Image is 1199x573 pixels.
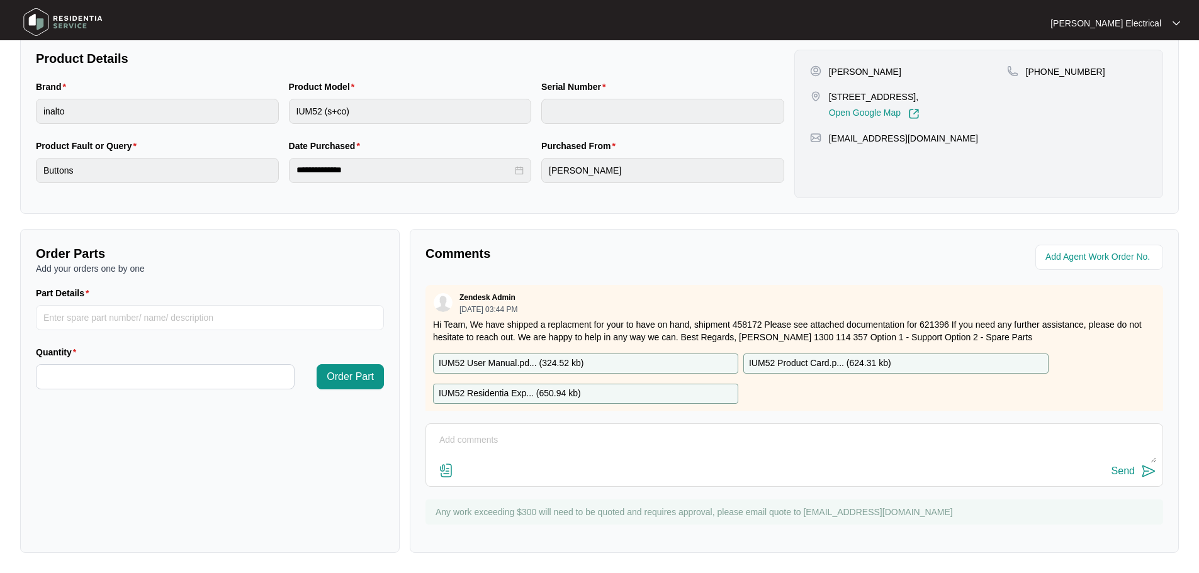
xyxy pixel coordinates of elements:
[1112,465,1135,477] div: Send
[36,287,94,299] label: Part Details
[749,357,891,370] p: IUM52 Product Card.p... ( 624.31 kb )
[36,99,279,124] input: Brand
[1050,17,1161,30] p: [PERSON_NAME] Electrical
[810,65,821,77] img: user-pin
[1112,463,1156,480] button: Send
[1173,20,1180,26] img: dropdown arrow
[829,132,978,145] p: [EMAIL_ADDRESS][DOMAIN_NAME]
[459,306,517,313] p: [DATE] 03:44 PM
[36,346,81,359] label: Quantity
[327,369,374,384] span: Order Part
[541,158,784,183] input: Purchased From
[434,293,453,312] img: user.svg
[317,364,384,389] button: Order Part
[459,292,515,303] p: Zendesk Admin
[19,3,107,41] img: residentia service logo
[439,463,454,478] img: file-attachment-doc.svg
[36,140,142,152] label: Product Fault or Query
[289,81,360,93] label: Product Model
[541,99,784,124] input: Serial Number
[36,245,384,262] p: Order Parts
[36,262,384,275] p: Add your orders one by one
[433,318,1156,343] p: Hi Team, We have shipped a replacment for your to have on hand, shipment 458172 Please see attach...
[36,158,279,183] input: Product Fault or Query
[425,245,785,262] p: Comments
[1026,65,1105,78] p: [PHONE_NUMBER]
[541,140,621,152] label: Purchased From
[36,50,784,67] p: Product Details
[1045,250,1156,265] input: Add Agent Work Order No.
[810,91,821,102] img: map-pin
[1007,65,1018,77] img: map-pin
[36,81,71,93] label: Brand
[541,81,611,93] label: Serial Number
[439,387,581,401] p: IUM52 Residentia Exp... ( 650.94 kb )
[36,305,384,330] input: Part Details
[289,140,365,152] label: Date Purchased
[829,91,920,103] p: [STREET_ADDRESS],
[439,357,583,370] p: IUM52 User Manual.pd... ( 324.52 kb )
[37,365,294,389] input: Quantity
[436,506,1157,518] p: Any work exceeding $300 will need to be quoted and requires approval, please email quote to [EMAI...
[810,132,821,143] img: map-pin
[289,99,532,124] input: Product Model
[829,65,901,78] p: [PERSON_NAME]
[296,164,513,177] input: Date Purchased
[829,108,920,120] a: Open Google Map
[1141,464,1156,479] img: send-icon.svg
[908,108,920,120] img: Link-External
